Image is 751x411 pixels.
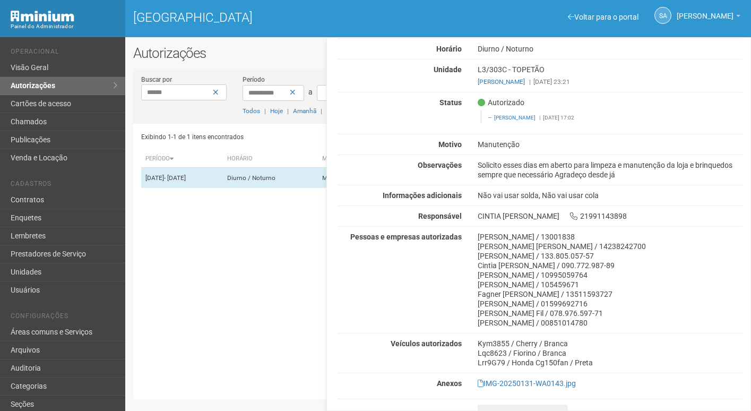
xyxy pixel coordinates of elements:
[470,140,750,149] div: Manutenção
[494,115,536,121] a: [PERSON_NAME]
[654,7,671,24] a: SA
[478,232,743,242] div: [PERSON_NAME] / 13001838
[133,11,430,24] h1: [GEOGRAPHIC_DATA]
[287,107,289,115] span: |
[478,289,743,299] div: Fagner [PERSON_NAME] / 13511593727
[11,22,117,31] div: Painel do Administrador
[478,358,743,367] div: Lrr9G79 / Honda Cg150fan / Preta
[243,75,265,84] label: Período
[478,309,743,318] div: [PERSON_NAME] Fil / 078.976.597-71
[470,191,750,200] div: Não vai usar solda, Não vai usar cola
[478,242,743,251] div: [PERSON_NAME] [PERSON_NAME] / 14238242700
[478,379,576,388] a: IMG-20250131-WA0143.jpg
[141,129,435,145] div: Exibindo 1-1 de 1 itens encontrados
[141,168,223,189] td: [DATE]
[470,211,750,221] div: CINTIA [PERSON_NAME] 21991143898
[478,77,743,87] div: [DATE] 23:21
[434,65,462,74] strong: Unidade
[391,339,462,348] strong: Veículos autorizados
[539,115,540,121] span: |
[478,299,743,309] div: [PERSON_NAME] / 01599692716
[438,140,462,149] strong: Motivo
[478,339,743,348] div: Kym3855 / Cherry / Branca
[141,75,172,84] label: Buscar por
[677,13,740,22] a: [PERSON_NAME]
[478,98,524,107] span: Autorizado
[11,180,117,191] li: Cadastros
[293,107,316,115] a: Amanhã
[141,150,223,168] th: Período
[568,13,638,21] a: Voltar para o portal
[470,44,750,54] div: Diurno / Noturno
[383,191,462,200] strong: Informações adicionais
[321,107,322,115] span: |
[677,2,733,20] span: Silvio Anjos
[470,160,750,179] div: Solicito esses dias em aberto para limpeza e manutenção da loja e brinquedos sempre que necessári...
[11,48,117,59] li: Operacional
[133,45,743,61] h2: Autorizações
[223,168,318,189] td: Diurno / Noturno
[478,251,743,261] div: [PERSON_NAME] / 133.805.057-57
[308,88,313,96] span: a
[264,107,266,115] span: |
[488,114,737,122] footer: [DATE] 17:02
[318,168,391,189] td: Manutenção
[439,98,462,107] strong: Status
[318,150,391,168] th: Motivo
[243,107,260,115] a: Todos
[436,45,462,53] strong: Horário
[437,379,462,388] strong: Anexos
[478,280,743,289] div: [PERSON_NAME] / 105459671
[478,318,743,328] div: [PERSON_NAME] / 00851014780
[350,233,462,241] strong: Pessoas e empresas autorizadas
[478,261,743,270] div: Cintia [PERSON_NAME] / 090.772.987-89
[11,312,117,323] li: Configurações
[478,270,743,280] div: [PERSON_NAME] / 10995059764
[418,212,462,220] strong: Responsável
[478,78,525,85] a: [PERSON_NAME]
[270,107,283,115] a: Hoje
[418,161,462,169] strong: Observações
[164,174,186,182] span: - [DATE]
[478,348,743,358] div: Lqc8623 / Fiorino / Branca
[223,150,318,168] th: Horário
[470,65,750,87] div: L3/303C - TOPETÃO
[11,11,74,22] img: Minium
[529,78,531,85] span: |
